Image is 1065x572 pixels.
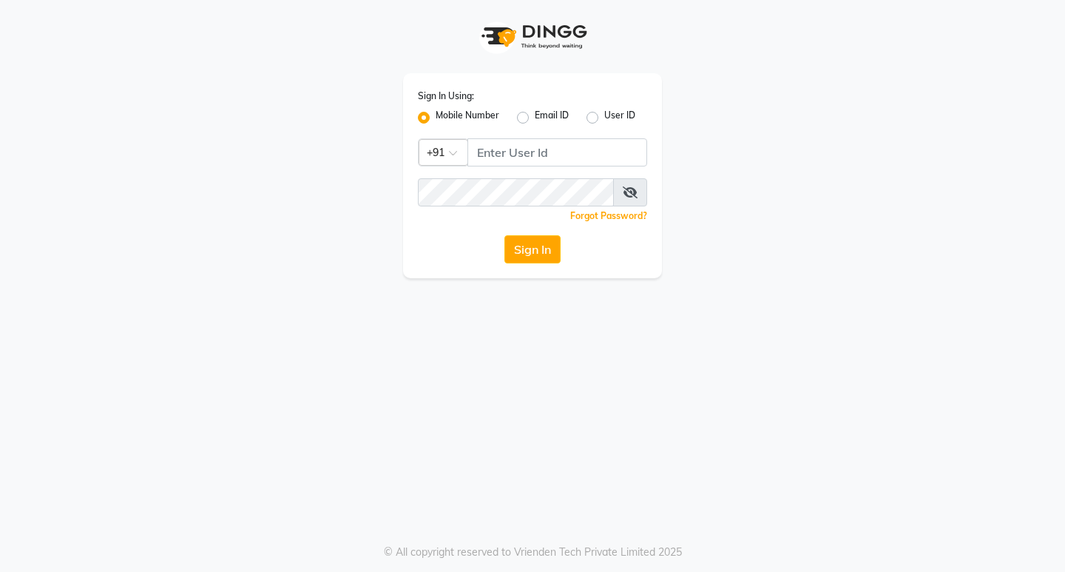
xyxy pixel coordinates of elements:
button: Sign In [504,235,561,263]
img: logo1.svg [473,15,592,58]
label: User ID [604,109,635,127]
input: Username [467,138,647,166]
input: Username [418,178,614,206]
label: Mobile Number [436,109,499,127]
label: Email ID [535,109,569,127]
a: Forgot Password? [570,210,647,221]
label: Sign In Using: [418,90,474,103]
